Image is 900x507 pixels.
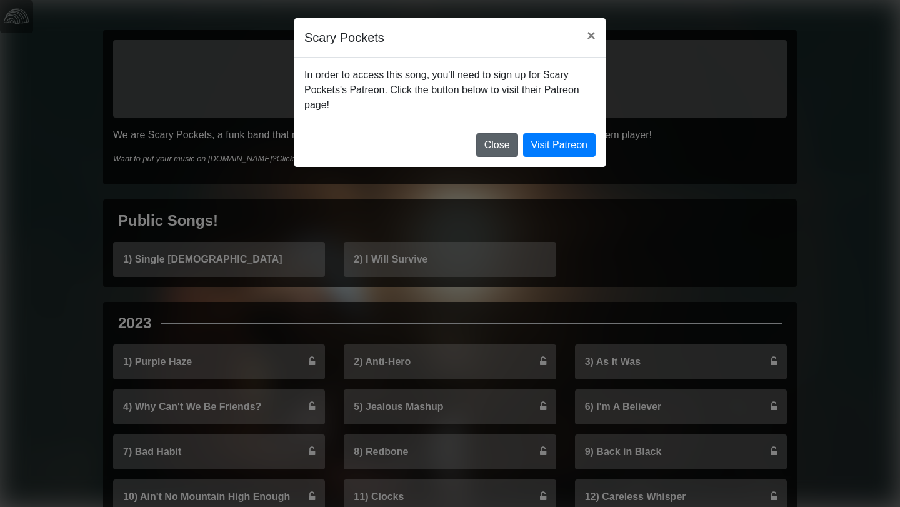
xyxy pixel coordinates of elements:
h5: Scary Pockets [304,28,384,47]
div: In order to access this song, you'll need to sign up for Scary Pockets's Patreon. Click the butto... [294,58,606,123]
button: Close [476,133,518,157]
button: Close [577,18,606,53]
span: × [587,27,596,44]
a: Visit Patreon [523,133,596,157]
